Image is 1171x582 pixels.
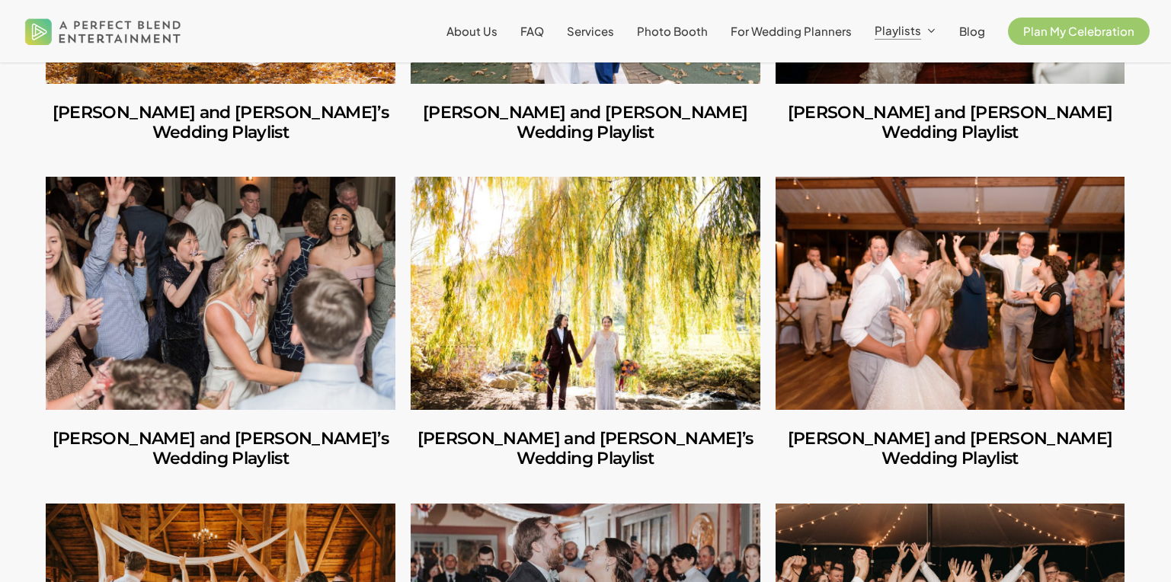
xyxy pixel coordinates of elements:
span: Photo Booth [637,24,708,38]
span: About Us [446,24,498,38]
img: A Perfect Blend Entertainment [21,6,185,56]
a: Alyssa and Ryan’s Wedding Playlist [776,177,1125,410]
a: George and Mackenzie’s Wedding Playlist [411,84,760,162]
a: Amara and Jon’s Wedding Playlist [46,410,395,488]
span: Playlists [875,23,921,37]
span: Plan My Celebration [1023,24,1134,38]
span: Services [567,24,614,38]
a: Ruben and Lesley’s Wedding Playlist [46,84,395,162]
a: Services [567,25,614,37]
a: For Wedding Planners [731,25,852,37]
span: For Wedding Planners [731,24,852,38]
a: Playlists [875,24,936,38]
a: About Us [446,25,498,37]
a: FAQ [520,25,544,37]
a: Blog [959,25,985,37]
a: Plan My Celebration [1008,25,1150,37]
a: Alyssa and Ryan’s Wedding Playlist [776,410,1125,488]
span: FAQ [520,24,544,38]
a: Adriana and Jenna’s Wedding Playlist [411,410,760,488]
a: Adriana and Jenna’s Wedding Playlist [411,177,760,410]
a: Norah and Schuyler’s Wedding Playlist [776,84,1125,162]
span: Blog [959,24,985,38]
a: Photo Booth [637,25,708,37]
a: Amara and Jon’s Wedding Playlist [46,177,395,410]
